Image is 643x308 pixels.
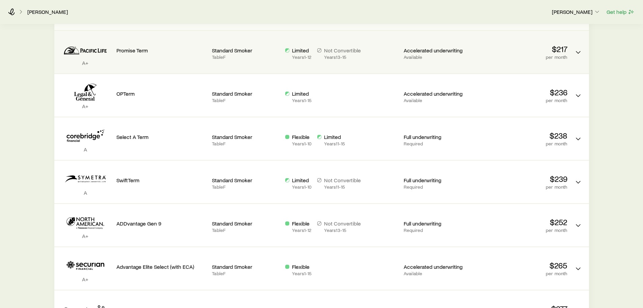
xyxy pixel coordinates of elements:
[212,263,280,270] p: Standard Smoker
[324,184,361,190] p: Years 11 - 15
[324,54,361,60] p: Years 13 - 15
[116,263,207,270] p: Advantage Elite Select (with ECA)
[292,47,312,54] p: Limited
[324,47,361,54] p: Not Convertible
[404,271,472,276] p: Available
[212,228,280,233] p: Table F
[212,184,280,190] p: Table F
[324,228,361,233] p: Years 13 - 15
[477,271,567,276] p: per month
[324,134,345,140] p: Limited
[477,44,567,54] p: $217
[116,134,207,140] p: Select A Term
[212,134,280,140] p: Standard Smoker
[404,98,472,103] p: Available
[292,177,312,184] p: Limited
[292,90,312,97] p: Limited
[116,177,207,184] p: SwiftTerm
[477,131,567,140] p: $238
[477,54,567,60] p: per month
[292,271,312,276] p: Years 1 - 15
[404,263,472,270] p: Accelerated underwriting
[212,54,280,60] p: Table F
[552,8,601,16] button: [PERSON_NAME]
[324,141,345,146] p: Years 11 - 15
[477,217,567,227] p: $252
[292,263,312,270] p: Flexible
[27,9,68,15] a: [PERSON_NAME]
[404,54,472,60] p: Available
[292,220,312,227] p: Flexible
[60,189,111,196] p: A
[477,228,567,233] p: per month
[324,220,361,227] p: Not Convertible
[60,276,111,283] p: A+
[477,184,567,190] p: per month
[404,141,472,146] p: Required
[477,88,567,97] p: $236
[292,184,312,190] p: Years 1 - 10
[212,177,280,184] p: Standard Smoker
[292,54,312,60] p: Years 1 - 12
[60,233,111,239] p: A+
[477,141,567,146] p: per month
[60,60,111,66] p: A+
[606,8,635,16] button: Get help
[404,177,472,184] p: Full underwriting
[404,90,472,97] p: Accelerated underwriting
[116,220,207,227] p: ADDvantage Gen 9
[212,141,280,146] p: Table F
[212,271,280,276] p: Table F
[292,228,312,233] p: Years 1 - 12
[477,261,567,270] p: $265
[404,47,472,54] p: Accelerated underwriting
[477,174,567,184] p: $239
[404,220,472,227] p: Full underwriting
[292,98,312,103] p: Years 1 - 15
[116,47,207,54] p: Promise Term
[212,90,280,97] p: Standard Smoker
[116,90,207,97] p: OPTerm
[212,220,280,227] p: Standard Smoker
[324,177,361,184] p: Not Convertible
[404,134,472,140] p: Full underwriting
[404,184,472,190] p: Required
[552,8,600,15] p: [PERSON_NAME]
[292,134,312,140] p: Flexible
[60,146,111,153] p: A
[212,98,280,103] p: Table F
[60,103,111,110] p: A+
[404,228,472,233] p: Required
[292,141,312,146] p: Years 1 - 10
[212,47,280,54] p: Standard Smoker
[477,98,567,103] p: per month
